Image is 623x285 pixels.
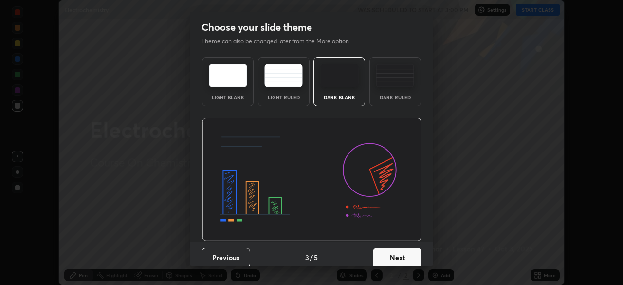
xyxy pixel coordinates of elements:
h4: / [310,252,313,263]
img: lightRuledTheme.5fabf969.svg [264,64,303,87]
img: darkTheme.f0cc69e5.svg [320,64,359,87]
h2: Choose your slide theme [202,21,312,34]
img: darkRuledTheme.de295e13.svg [376,64,414,87]
button: Next [373,248,421,267]
div: Dark Ruled [376,95,415,100]
img: darkThemeBanner.d06ce4a2.svg [202,118,421,242]
p: Theme can also be changed later from the More option [202,37,359,46]
h4: 5 [314,252,318,263]
div: Light Blank [208,95,247,100]
h4: 3 [305,252,309,263]
div: Light Ruled [264,95,303,100]
div: Dark Blank [320,95,359,100]
button: Previous [202,248,250,267]
img: lightTheme.e5ed3b09.svg [209,64,247,87]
